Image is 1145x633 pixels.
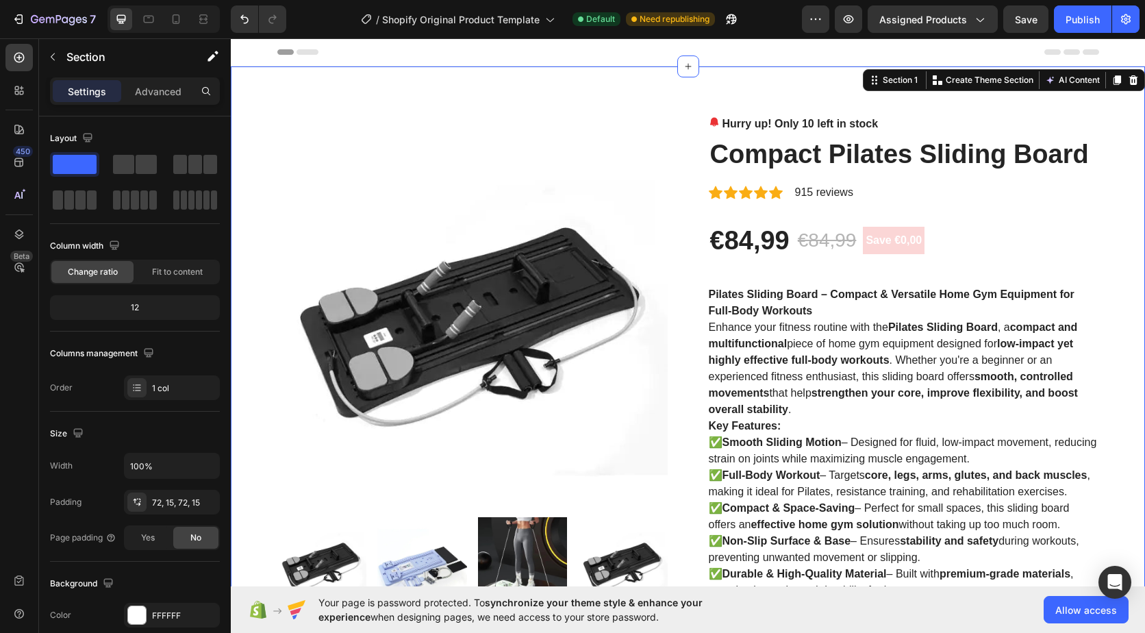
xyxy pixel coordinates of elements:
[50,575,116,593] div: Background
[50,460,73,472] div: Width
[640,13,709,25] span: Need republishing
[50,532,116,544] div: Page padding
[632,188,694,216] pre: Save €0,00
[1015,14,1037,25] span: Save
[318,595,756,624] span: Your page is password protected. To when designing pages, we need access to your store password.
[376,12,379,27] span: /
[715,36,803,48] p: Create Theme Section
[50,609,71,621] div: Color
[152,382,216,395] div: 1 col
[492,497,620,508] strong: Non-Slip Surface & Base
[1066,12,1100,27] div: Publish
[231,5,286,33] div: Undo/Redo
[478,530,843,558] p: ✅ – Built with , ensuring longevity and durability for long-term use.
[478,398,866,426] p: ✅ – Designed for fluid, low-impact movement, reducing strain on joints while maximizing muscle en...
[564,146,622,162] p: 915 reviews
[478,99,868,134] h2: Compact Pilates Sliding Board
[141,532,155,544] span: Yes
[811,34,872,50] button: AI Content
[50,237,123,256] div: Column width
[152,610,216,622] div: FFFFFF
[1044,596,1129,623] button: Allow access
[478,349,847,377] strong: strengthen your core, improve flexibility, and boost overall stability
[231,38,1145,586] iframe: Design area
[1098,566,1131,599] div: Open Intercom Messenger
[478,382,551,393] strong: Key Features:
[868,5,998,33] button: Assigned Products
[669,497,768,508] strong: stability and safety
[50,496,81,508] div: Padding
[492,77,648,94] p: Hurry up! Only 10 left in stock
[478,250,844,278] strong: Pilates Sliding Board – Compact & Versatile Home Gym Equipment for Full-Body Workouts
[657,283,767,295] strong: Pilates Sliding Board
[649,36,690,48] div: Section 1
[492,464,625,475] strong: Compact & Space-Saving
[318,597,703,623] span: synchronize your theme style & enhance your experience
[68,266,118,278] span: Change ratio
[1054,5,1111,33] button: Publish
[586,13,615,25] span: Default
[634,431,857,443] strong: core, legs, arms, glutes, and back muscles
[492,398,611,410] strong: Smooth Sliding Motion
[879,12,967,27] span: Assigned Products
[478,186,560,220] div: €84,99
[520,480,668,492] strong: effective home gym solution
[50,345,157,363] div: Columns management
[90,11,96,27] p: 7
[10,251,33,262] div: Beta
[53,298,217,317] div: 12
[566,186,627,218] div: €84,99
[152,497,216,509] div: 72, 15, 72, 15
[478,497,848,525] p: ✅ – Ensures during workouts, preventing unwanted movement or slipping.
[382,12,540,27] span: Shopify Original Product Template
[135,84,181,99] p: Advanced
[492,431,590,443] strong: Full-Body Workout
[152,266,203,278] span: Fit to content
[68,84,106,99] p: Settings
[66,49,179,65] p: Section
[50,382,73,394] div: Order
[190,532,201,544] span: No
[492,530,656,541] strong: Durable & High-Quality Material
[50,129,96,148] div: Layout
[50,425,86,443] div: Size
[1055,603,1117,617] span: Allow access
[478,431,859,459] p: ✅ – Targets , making it ideal for Pilates, resistance training, and rehabilitation exercises.
[13,146,33,157] div: 450
[478,283,847,377] p: Enhance your fitness routine with the , a piece of home gym equipment designed for . Whether you'...
[1003,5,1048,33] button: Save
[709,530,840,541] strong: premium-grade materials
[125,454,219,478] input: Auto
[478,464,839,492] p: ✅ – Perfect for small spaces, this sliding board offers an without taking up too much room.
[5,5,102,33] button: 7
